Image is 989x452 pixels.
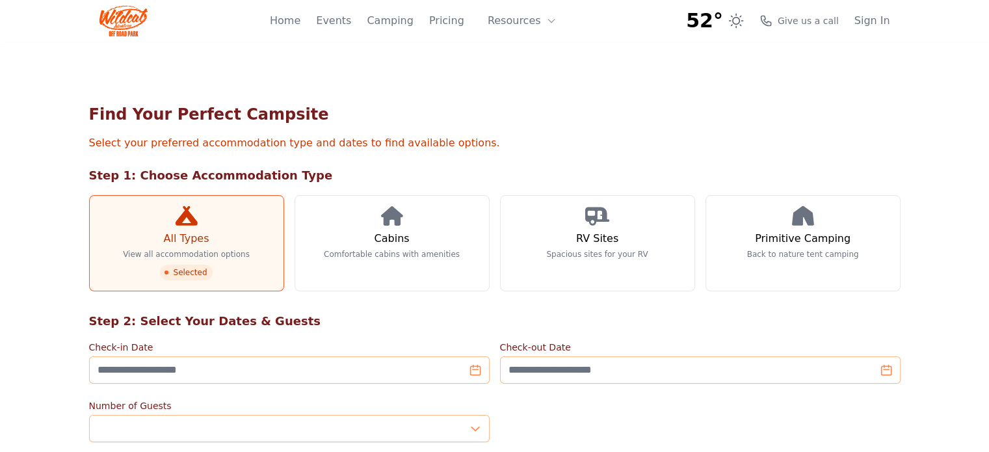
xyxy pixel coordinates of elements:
[367,13,413,29] a: Camping
[759,14,839,27] a: Give us a call
[123,249,250,259] p: View all accommodation options
[89,312,901,330] h2: Step 2: Select Your Dates & Guests
[500,195,695,291] a: RV Sites Spacious sites for your RV
[295,195,490,291] a: Cabins Comfortable cabins with amenities
[89,399,490,412] label: Number of Guests
[480,8,564,34] button: Resources
[705,195,901,291] a: Primitive Camping Back to nature tent camping
[500,341,901,354] label: Check-out Date
[89,341,490,354] label: Check-in Date
[316,13,351,29] a: Events
[89,104,901,125] h1: Find Your Perfect Campsite
[270,13,300,29] a: Home
[755,231,851,246] h3: Primitive Camping
[778,14,839,27] span: Give us a call
[686,9,723,33] span: 52°
[374,231,409,246] h3: Cabins
[324,249,460,259] p: Comfortable cabins with amenities
[576,231,618,246] h3: RV Sites
[163,231,209,246] h3: All Types
[99,5,148,36] img: Wildcat Logo
[854,13,890,29] a: Sign In
[89,166,901,185] h2: Step 1: Choose Accommodation Type
[747,249,859,259] p: Back to nature tent camping
[160,265,212,280] span: Selected
[89,195,284,291] a: All Types View all accommodation options Selected
[546,249,648,259] p: Spacious sites for your RV
[89,135,901,151] p: Select your preferred accommodation type and dates to find available options.
[429,13,464,29] a: Pricing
